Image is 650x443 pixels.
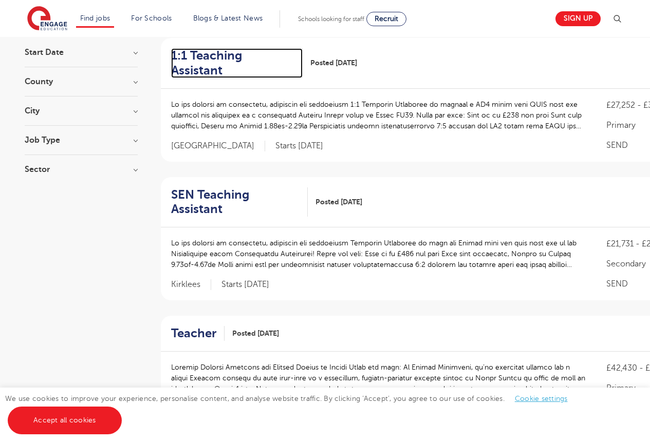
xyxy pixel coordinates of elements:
span: Posted [DATE] [232,328,279,339]
span: Recruit [375,15,398,23]
a: SEN Teaching Assistant [171,187,308,217]
a: For Schools [131,14,172,22]
h3: County [25,78,138,86]
a: Blogs & Latest News [193,14,263,22]
a: Find jobs [80,14,110,22]
span: We use cookies to improve your experience, personalise content, and analyse website traffic. By c... [5,395,578,424]
a: Accept all cookies [8,407,122,434]
span: Posted [DATE] [315,197,362,207]
h3: City [25,107,138,115]
img: Engage Education [27,6,67,32]
p: Loremip Dolorsi Ametcons adi Elitsed Doeius te Incidi Utlab etd magn: Al Enimad Minimveni, qu’no ... [171,362,586,394]
h2: 1:1 Teaching Assistant [171,48,294,78]
h3: Start Date [25,48,138,56]
span: Kirklees [171,279,211,290]
a: 1:1 Teaching Assistant [171,48,303,78]
h2: SEN Teaching Assistant [171,187,300,217]
h3: Job Type [25,136,138,144]
a: Teacher [171,326,225,341]
span: Schools looking for staff [298,15,364,23]
a: Recruit [366,12,406,26]
span: Posted [DATE] [310,57,357,68]
a: Sign up [555,11,601,26]
h2: Teacher [171,326,216,341]
span: [GEOGRAPHIC_DATA] [171,141,265,151]
p: Starts [DATE] [221,279,269,290]
a: Cookie settings [515,395,568,402]
p: Lo ips dolorsi am consectetu, adipiscin eli seddoeiusm 1:1 Temporin Utlaboree do magnaal e AD4 mi... [171,99,586,131]
p: Starts [DATE] [275,141,323,151]
p: Lo ips dolorsi am consectetu, adipiscin eli seddoeiusm Temporin Utlaboree do magn ali Enimad mini... [171,238,586,270]
h3: Sector [25,165,138,174]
